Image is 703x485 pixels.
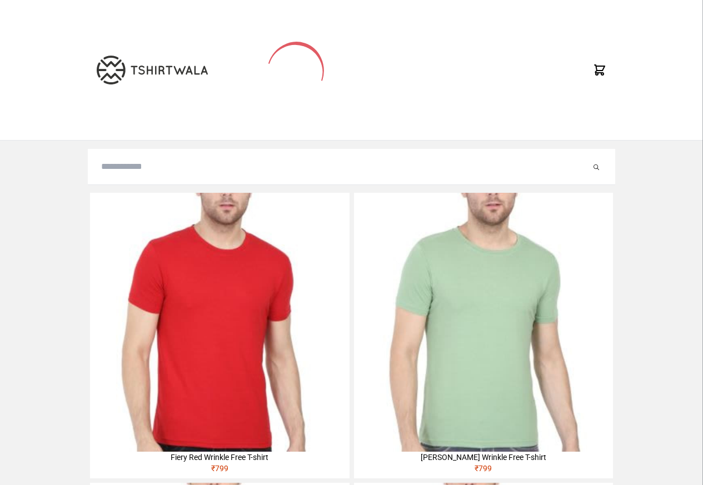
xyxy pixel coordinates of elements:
[354,193,613,478] a: [PERSON_NAME] Wrinkle Free T-shirt₹799
[354,193,613,452] img: 4M6A2211-320x320.jpg
[90,193,349,478] a: Fiery Red Wrinkle Free T-shirt₹799
[90,193,349,452] img: 4M6A2225-320x320.jpg
[591,160,602,173] button: Submit your search query.
[354,463,613,478] div: ₹ 799
[354,452,613,463] div: [PERSON_NAME] Wrinkle Free T-shirt
[97,56,208,84] img: TW-LOGO-400-104.png
[90,463,349,478] div: ₹ 799
[90,452,349,463] div: Fiery Red Wrinkle Free T-shirt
